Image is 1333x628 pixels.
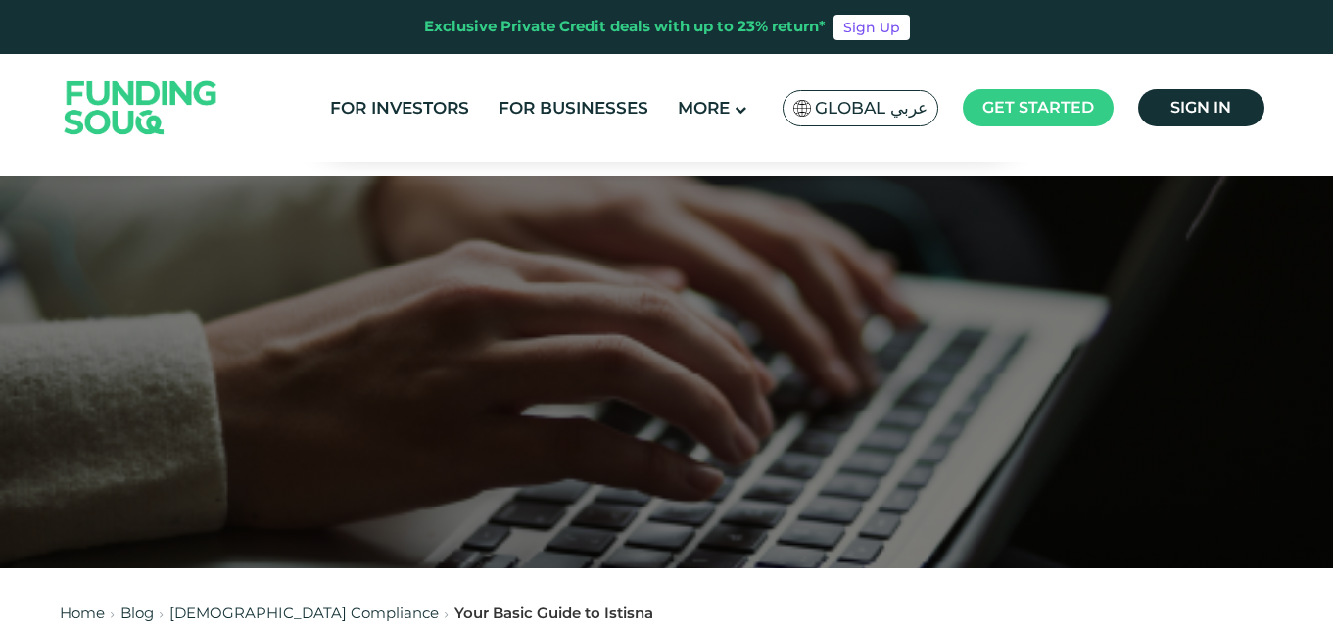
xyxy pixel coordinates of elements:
[120,604,154,622] a: Blog
[833,15,910,40] a: Sign Up
[45,58,237,157] img: Logo
[169,604,439,622] a: [DEMOGRAPHIC_DATA] Compliance
[1170,98,1231,117] span: Sign in
[60,604,105,622] a: Home
[678,98,730,118] span: More
[424,16,826,38] div: Exclusive Private Credit deals with up to 23% return*
[815,97,928,120] span: Global عربي
[454,603,653,625] div: Your Basic Guide to Istisna
[793,100,811,117] img: SA Flag
[982,98,1094,117] span: Get started
[325,92,474,124] a: For Investors
[494,92,653,124] a: For Businesses
[1138,89,1264,126] a: Sign in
